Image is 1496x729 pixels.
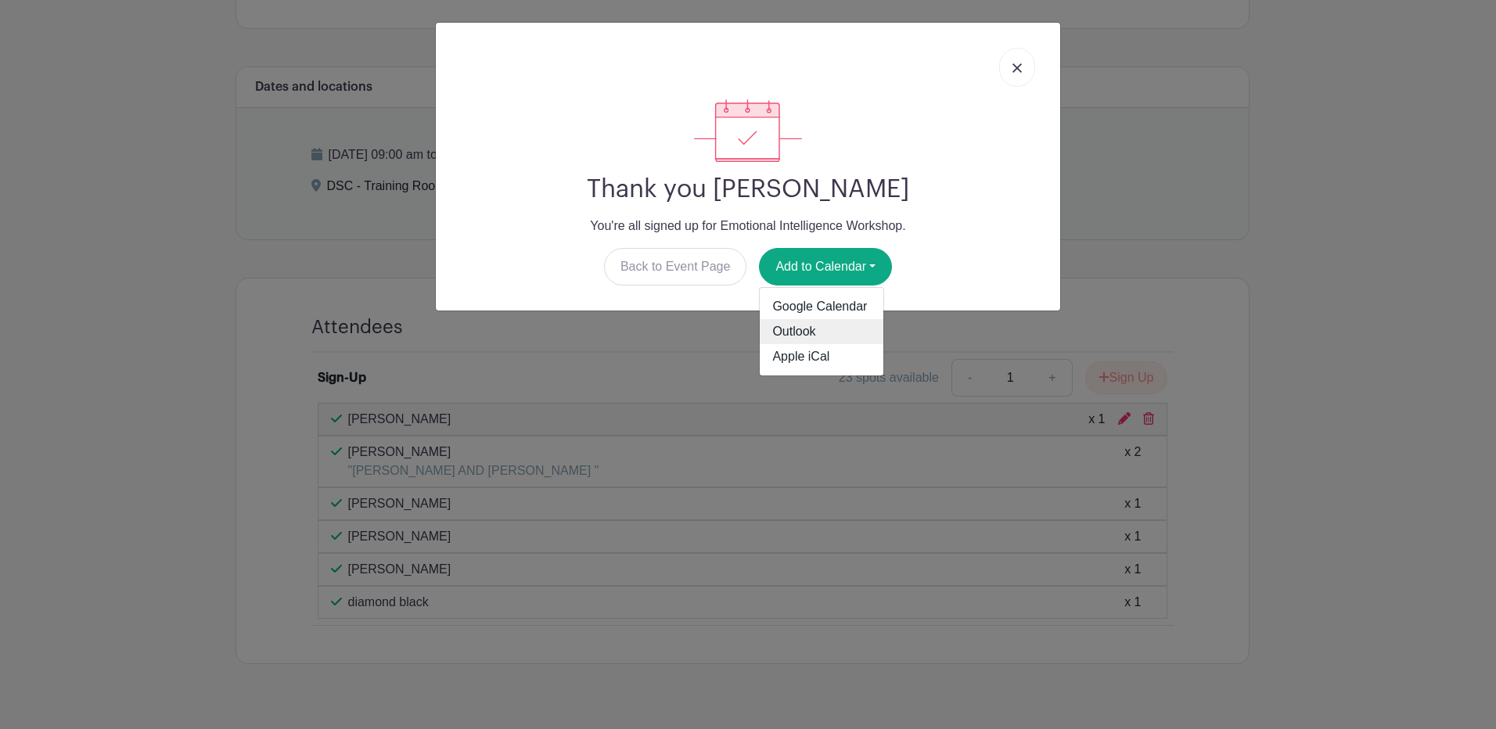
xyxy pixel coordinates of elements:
[760,344,883,369] a: Apple iCal
[760,319,883,344] a: Outlook
[604,248,747,285] a: Back to Event Page
[1012,63,1022,73] img: close_button-5f87c8562297e5c2d7936805f587ecaba9071eb48480494691a3f1689db116b3.svg
[448,174,1048,204] h2: Thank you [PERSON_NAME]
[760,294,883,319] a: Google Calendar
[448,217,1048,235] p: You're all signed up for Emotional Intelligence Workshop.
[694,99,802,162] img: signup_complete-c468d5dda3e2740ee63a24cb0ba0d3ce5d8a4ecd24259e683200fb1569d990c8.svg
[759,248,892,285] button: Add to Calendar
